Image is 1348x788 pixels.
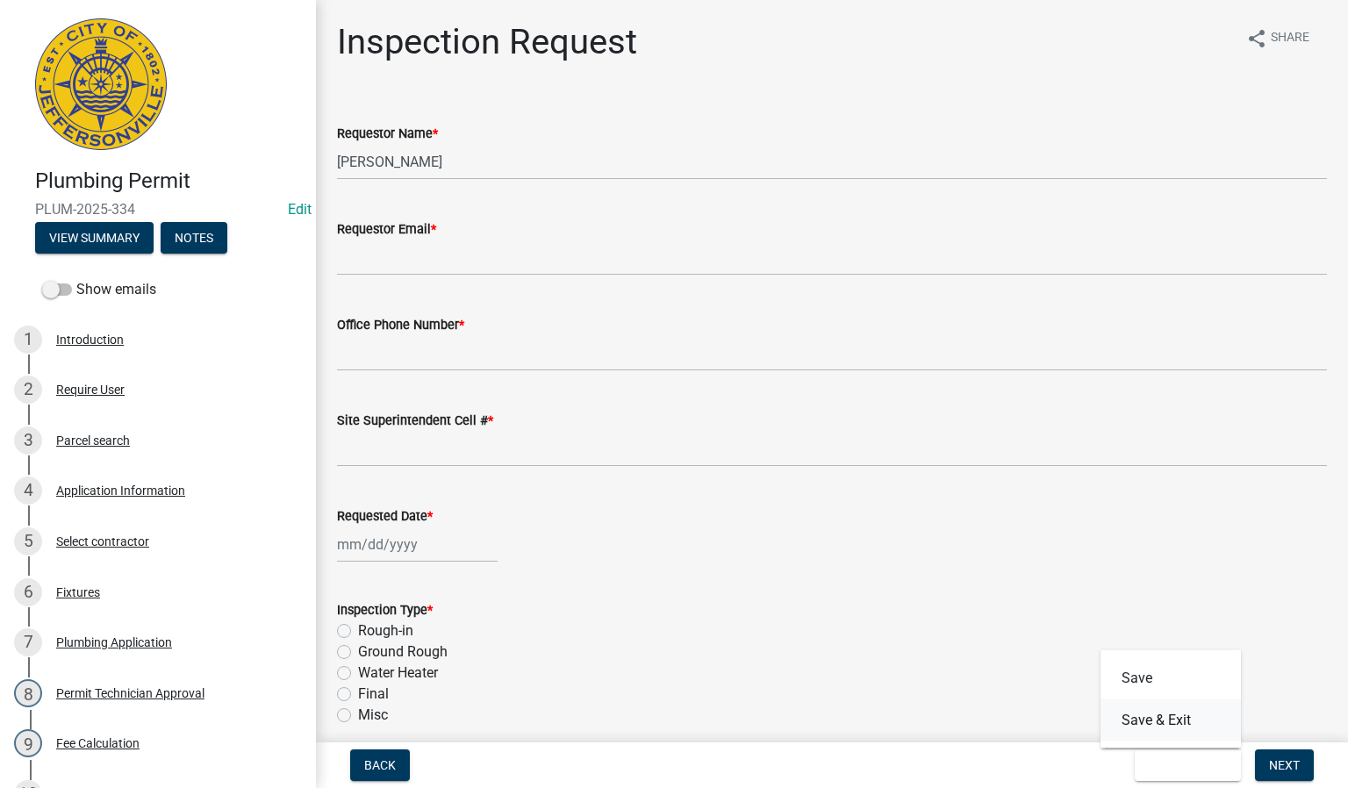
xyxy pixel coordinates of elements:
div: Plumbing Application [56,636,172,648]
div: 3 [14,426,42,455]
span: Back [364,758,396,772]
div: 8 [14,679,42,707]
label: Ground Rough [358,641,448,663]
span: Next [1269,758,1300,772]
div: Permit Technician Approval [56,687,204,699]
wm-modal-confirm: Notes [161,232,227,246]
div: 4 [14,476,42,505]
label: Rough-in [358,620,413,641]
label: Show emails [42,279,156,300]
button: Save & Exit [1135,749,1241,781]
button: Back [350,749,410,781]
div: Introduction [56,333,124,346]
label: Requestor Name [337,128,438,140]
div: 7 [14,628,42,656]
div: 5 [14,527,42,555]
button: Save [1101,657,1241,699]
div: Fee Calculation [56,737,140,749]
button: Notes [161,222,227,254]
wm-modal-confirm: Edit Application Number [288,201,312,218]
button: shareShare [1232,21,1323,55]
div: 1 [14,326,42,354]
div: 6 [14,578,42,606]
div: Save & Exit [1101,650,1241,749]
input: mm/dd/yyyy [337,527,498,562]
div: Fixtures [56,586,100,598]
span: Save & Exit [1149,758,1216,772]
div: Require User [56,383,125,396]
label: Misc [358,705,388,726]
label: Requested Date [337,511,433,523]
label: Site Superintendent Cell # [337,415,493,427]
h4: Plumbing Permit [35,168,302,194]
img: City of Jeffersonville, Indiana [35,18,167,150]
label: Requestor Email [337,224,436,236]
h1: Inspection Request [337,21,637,63]
div: Application Information [56,484,185,497]
div: Parcel search [56,434,130,447]
button: Next [1255,749,1314,781]
label: Office Phone Number [337,319,464,332]
button: View Summary [35,222,154,254]
label: Inspection Type [337,605,433,617]
label: Final [358,684,389,705]
div: 2 [14,376,42,404]
span: Share [1271,28,1309,49]
a: Edit [288,201,312,218]
div: 9 [14,729,42,757]
span: PLUM-2025-334 [35,201,281,218]
button: Save & Exit [1101,699,1241,741]
label: Water Heater [358,663,438,684]
div: Select contractor [56,535,149,548]
wm-modal-confirm: Summary [35,232,154,246]
i: share [1246,28,1267,49]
